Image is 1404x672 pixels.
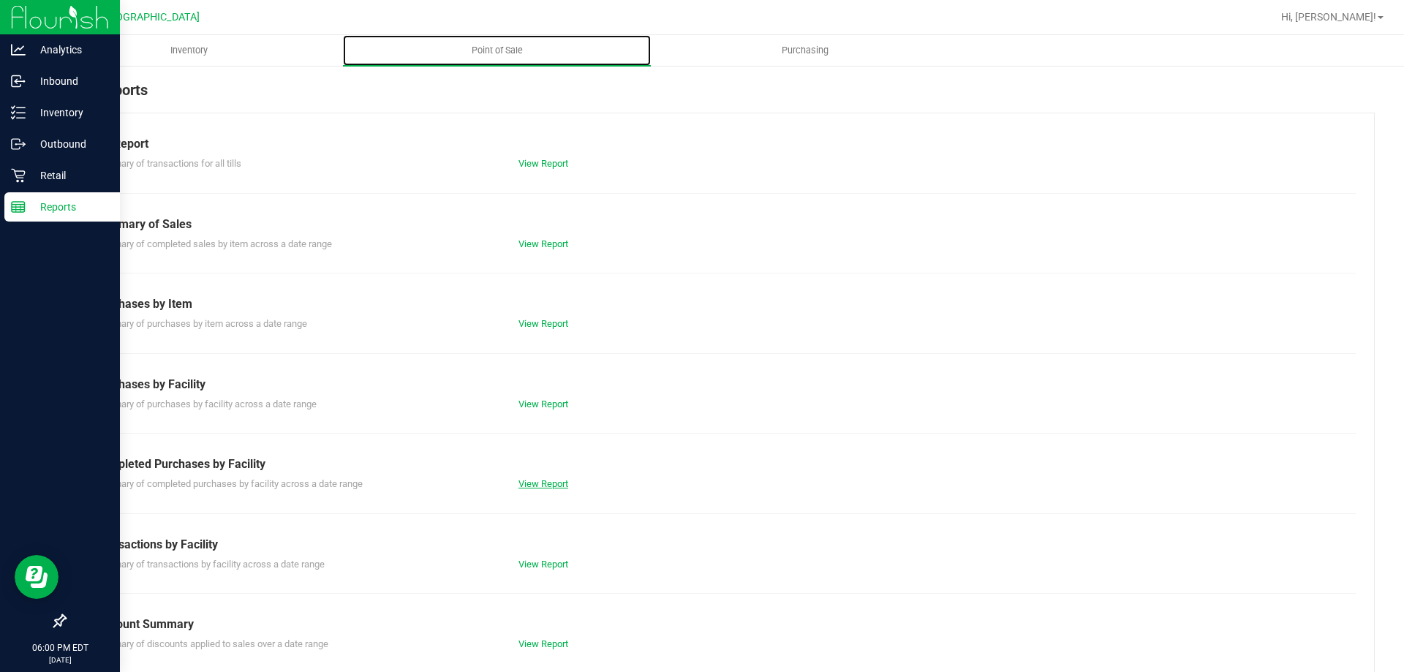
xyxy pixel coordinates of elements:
a: View Report [518,559,568,570]
inline-svg: Outbound [11,137,26,151]
span: Hi, [PERSON_NAME]! [1281,11,1376,23]
div: Completed Purchases by Facility [94,456,1345,473]
div: Till Report [94,135,1345,153]
inline-svg: Inventory [11,105,26,120]
a: View Report [518,238,568,249]
p: Analytics [26,41,113,58]
span: Summary of purchases by item across a date range [94,318,307,329]
p: Reports [26,198,113,216]
p: Inventory [26,104,113,121]
a: Purchasing [651,35,959,66]
span: Inventory [151,44,227,57]
a: View Report [518,318,568,329]
a: View Report [518,399,568,409]
div: Purchases by Facility [94,376,1345,393]
p: 06:00 PM EDT [7,641,113,654]
span: Summary of completed purchases by facility across a date range [94,478,363,489]
span: [GEOGRAPHIC_DATA] [99,11,200,23]
a: View Report [518,158,568,169]
span: Summary of purchases by facility across a date range [94,399,317,409]
p: [DATE] [7,654,113,665]
div: Summary of Sales [94,216,1345,233]
a: Point of Sale [343,35,651,66]
span: Purchasing [762,44,848,57]
div: POS Reports [64,79,1375,113]
span: Summary of discounts applied to sales over a date range [94,638,328,649]
p: Retail [26,167,113,184]
div: Transactions by Facility [94,536,1345,554]
span: Summary of transactions for all tills [94,158,241,169]
p: Inbound [26,72,113,90]
inline-svg: Analytics [11,42,26,57]
span: Point of Sale [452,44,543,57]
a: Inventory [35,35,343,66]
a: View Report [518,478,568,489]
span: Summary of completed sales by item across a date range [94,238,332,249]
a: View Report [518,638,568,649]
iframe: Resource center [15,555,58,599]
inline-svg: Reports [11,200,26,214]
div: Purchases by Item [94,295,1345,313]
inline-svg: Inbound [11,74,26,88]
inline-svg: Retail [11,168,26,183]
span: Summary of transactions by facility across a date range [94,559,325,570]
div: Discount Summary [94,616,1345,633]
p: Outbound [26,135,113,153]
